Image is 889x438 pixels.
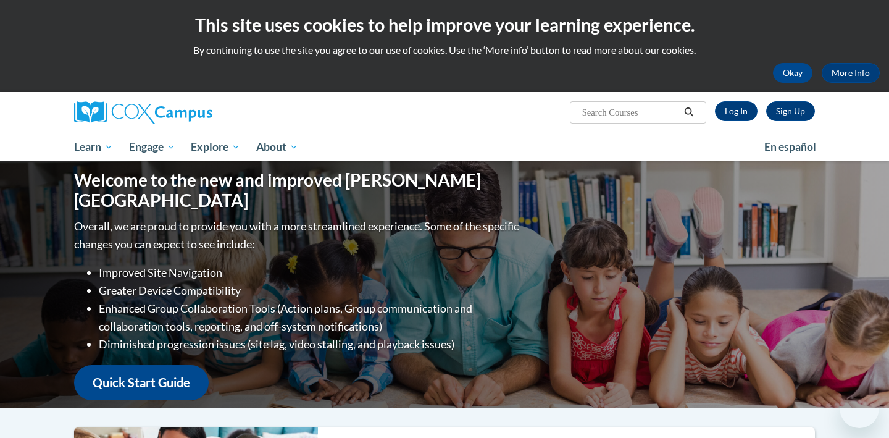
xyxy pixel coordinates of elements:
[9,12,880,37] h2: This site uses cookies to help improve your learning experience.
[74,170,522,211] h1: Welcome to the new and improved [PERSON_NAME][GEOGRAPHIC_DATA]
[822,63,880,83] a: More Info
[680,105,698,120] button: Search
[183,133,248,161] a: Explore
[764,140,816,153] span: En español
[74,101,212,124] img: Cox Campus
[74,365,209,400] a: Quick Start Guide
[256,140,298,154] span: About
[840,389,879,428] iframe: Button to launch messaging window
[66,133,121,161] a: Learn
[99,335,522,353] li: Diminished progression issues (site lag, video stalling, and playback issues)
[191,140,240,154] span: Explore
[766,101,815,121] a: Register
[99,282,522,300] li: Greater Device Compatibility
[715,101,758,121] a: Log In
[121,133,183,161] a: Engage
[248,133,306,161] a: About
[56,133,833,161] div: Main menu
[581,105,680,120] input: Search Courses
[99,264,522,282] li: Improved Site Navigation
[74,217,522,253] p: Overall, we are proud to provide you with a more streamlined experience. Some of the specific cha...
[129,140,175,154] span: Engage
[756,134,824,160] a: En español
[74,101,309,124] a: Cox Campus
[74,140,113,154] span: Learn
[99,300,522,335] li: Enhanced Group Collaboration Tools (Action plans, Group communication and collaboration tools, re...
[9,43,880,57] p: By continuing to use the site you agree to our use of cookies. Use the ‘More info’ button to read...
[773,63,812,83] button: Okay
